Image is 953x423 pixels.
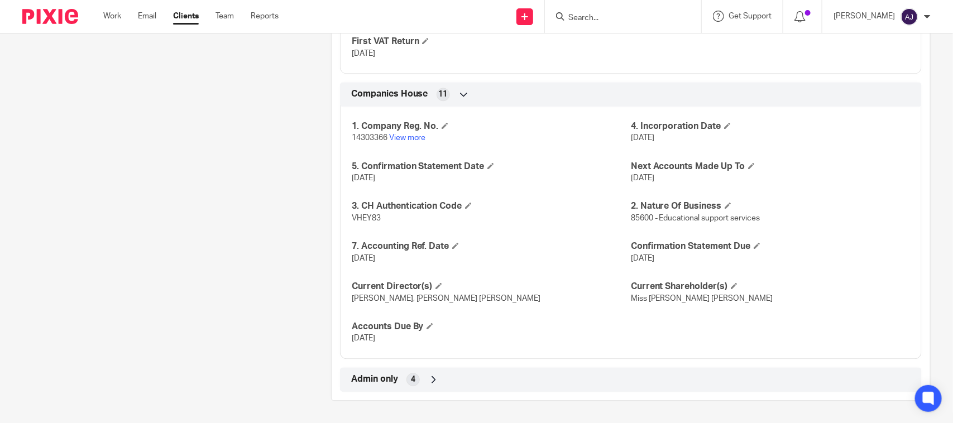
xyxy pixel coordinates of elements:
span: Get Support [729,12,772,20]
span: 11 [439,89,448,100]
p: [PERSON_NAME] [834,11,895,22]
a: Clients [173,11,199,22]
h4: 1. Company Reg. No. [352,121,631,132]
a: View more [389,134,426,142]
span: 14303366 [352,134,387,142]
span: VHEY83 [352,214,381,222]
span: [DATE] [631,174,654,182]
span: [DATE] [352,50,375,57]
span: [DATE] [631,134,654,142]
span: 4 [411,374,415,385]
span: [DATE] [352,334,375,342]
h4: Current Director(s) [352,281,631,292]
h4: Current Shareholder(s) [631,281,910,292]
span: Companies House [351,88,428,100]
a: Work [103,11,121,22]
span: 85600 - Educational support services [631,214,760,222]
h4: 3. CH Authentication Code [352,200,631,212]
a: Reports [251,11,279,22]
a: Email [138,11,156,22]
span: [PERSON_NAME], [PERSON_NAME] [PERSON_NAME] [352,295,541,302]
img: svg%3E [901,8,918,26]
h4: Confirmation Statement Due [631,241,910,252]
span: Admin only [351,373,398,385]
span: [DATE] [352,174,375,182]
h4: 4. Incorporation Date [631,121,910,132]
h4: 5. Confirmation Statement Date [352,161,631,172]
h4: 7. Accounting Ref. Date [352,241,631,252]
span: [DATE] [631,254,654,262]
span: Miss [PERSON_NAME] [PERSON_NAME] [631,295,773,302]
h4: Accounts Due By [352,321,631,333]
h4: 2. Nature Of Business [631,200,910,212]
h4: Next Accounts Made Up To [631,161,910,172]
a: Team [215,11,234,22]
img: Pixie [22,9,78,24]
input: Search [567,13,668,23]
h4: First VAT Return [352,36,631,47]
span: [DATE] [352,254,375,262]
